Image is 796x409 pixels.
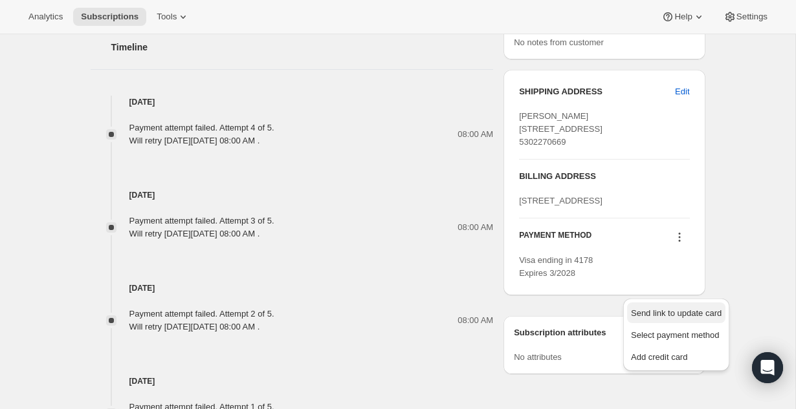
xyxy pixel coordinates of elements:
h3: SHIPPING ADDRESS [519,85,675,98]
h4: [DATE] [91,282,494,295]
span: Send link to update card [631,308,722,318]
span: 08:00 AM [458,314,493,327]
div: Payment attempt failed. Attempt 4 of 5. Will retry [DATE][DATE] 08:00 AM . [129,121,274,147]
div: Payment attempt failed. Attempt 2 of 5. Will retry [DATE][DATE] 08:00 AM . [129,308,274,333]
span: 08:00 AM [458,128,493,141]
button: Help [654,8,713,26]
h2: Timeline [111,41,494,54]
button: Add credit card [627,346,725,367]
span: 08:00 AM [458,221,493,234]
span: Visa ending in 4178 Expires 3/2028 [519,255,593,278]
span: Help [674,12,692,22]
button: Subscriptions [73,8,146,26]
span: No attributes [514,352,562,362]
span: Select payment method [631,330,720,340]
button: Select payment method [627,324,725,345]
button: Settings [716,8,775,26]
span: Edit [675,85,689,98]
h4: [DATE] [91,375,494,388]
span: [STREET_ADDRESS] [519,196,603,205]
h3: PAYMENT METHOD [519,230,591,247]
h4: [DATE] [91,96,494,109]
div: Payment attempt failed. Attempt 3 of 5. Will retry [DATE][DATE] 08:00 AM . [129,215,274,240]
h3: Subscription attributes [514,326,665,344]
button: Send link to update card [627,302,725,323]
div: Open Intercom Messenger [752,352,783,383]
button: Edit [667,81,697,102]
span: Subscriptions [81,12,138,22]
span: Settings [736,12,768,22]
span: Analytics [28,12,63,22]
button: Analytics [21,8,71,26]
h4: [DATE] [91,189,494,202]
span: Add credit card [631,352,687,362]
span: Tools [157,12,177,22]
span: [PERSON_NAME] [STREET_ADDRESS] 5302270669 [519,111,603,147]
h3: BILLING ADDRESS [519,170,689,183]
button: Tools [149,8,197,26]
span: No notes from customer [514,37,604,47]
